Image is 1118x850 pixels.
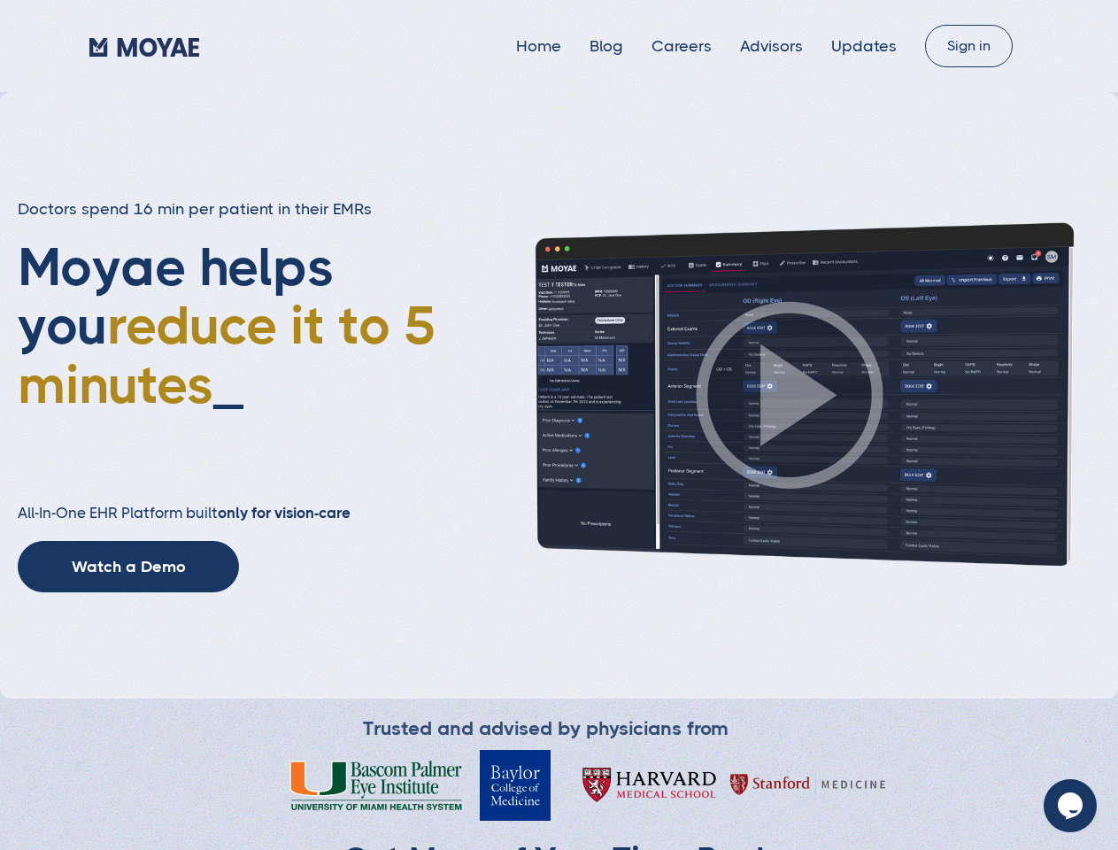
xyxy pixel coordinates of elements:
a: Updates [831,37,897,55]
img: Bascom Palmer Eye Institute University of Miami Health System Logo [289,761,462,810]
h2: All-In-One EHR Platform built [18,504,440,523]
img: Harvard Medical School [729,759,889,812]
img: Baylor College of Medicine Logo [480,750,551,821]
div: Trusted and advised by physicians from [363,716,729,741]
a: home [89,33,199,59]
a: Blog [590,37,623,55]
a: Sign in [925,25,1013,67]
iframe: chat widget [1044,779,1100,832]
span: reduce it to 5 minutes [18,295,436,414]
img: Patient history screenshot [481,220,1100,569]
span: _ [213,354,243,415]
a: Watch a Demo [18,541,239,592]
h1: Moyae helps you [18,238,440,468]
h3: Doctors spend 16 min per patient in their EMRs [18,198,440,220]
strong: only for vision-care [218,504,351,522]
a: Home [516,37,561,55]
img: Harvard Medical School [568,759,730,812]
a: Careers [652,37,712,55]
img: Moyae Logo [89,38,199,56]
a: Advisors [740,37,803,55]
